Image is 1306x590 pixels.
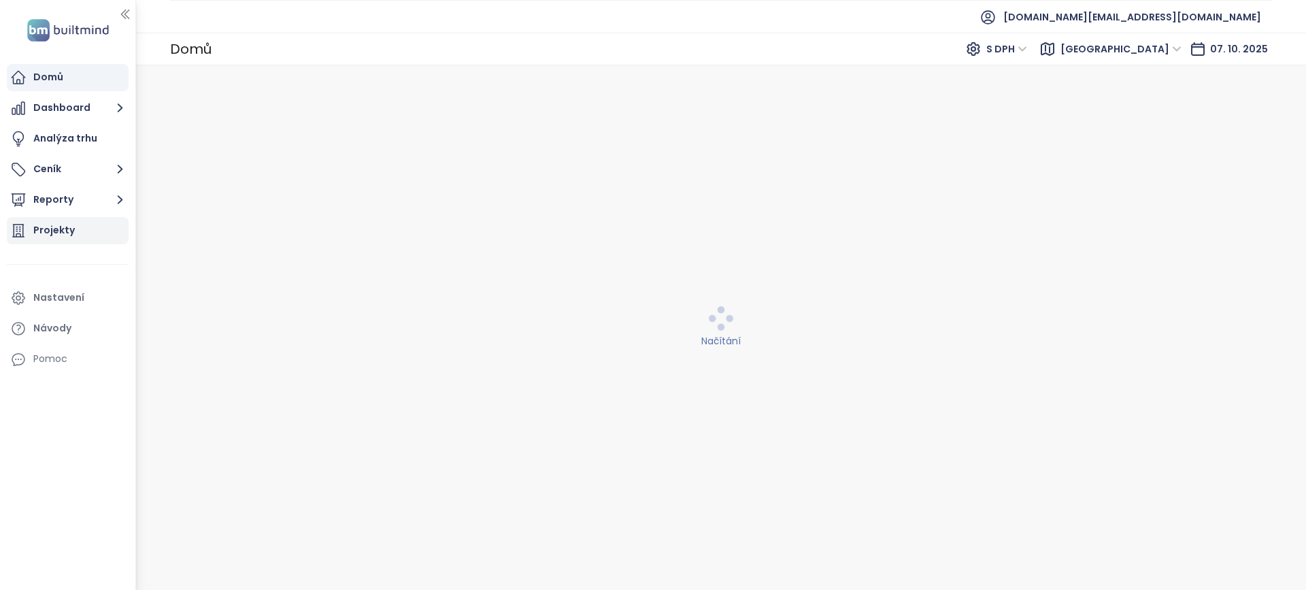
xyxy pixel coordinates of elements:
[1003,1,1261,33] span: [DOMAIN_NAME][EMAIL_ADDRESS][DOMAIN_NAME]
[170,35,212,63] div: Domů
[7,217,129,244] a: Projekty
[33,320,71,337] div: Návody
[7,156,129,183] button: Ceník
[23,16,113,44] img: logo
[986,39,1027,59] span: S DPH
[1060,39,1182,59] span: Praha
[33,350,67,367] div: Pomoc
[7,315,129,342] a: Návody
[145,333,1298,348] div: Načítání
[7,186,129,214] button: Reporty
[33,289,84,306] div: Nastavení
[33,222,75,239] div: Projekty
[7,125,129,152] a: Analýza trhu
[33,130,97,147] div: Analýza trhu
[1210,42,1268,56] span: 07. 10. 2025
[33,69,63,86] div: Domů
[7,284,129,312] a: Nastavení
[7,346,129,373] div: Pomoc
[7,64,129,91] a: Domů
[7,95,129,122] button: Dashboard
